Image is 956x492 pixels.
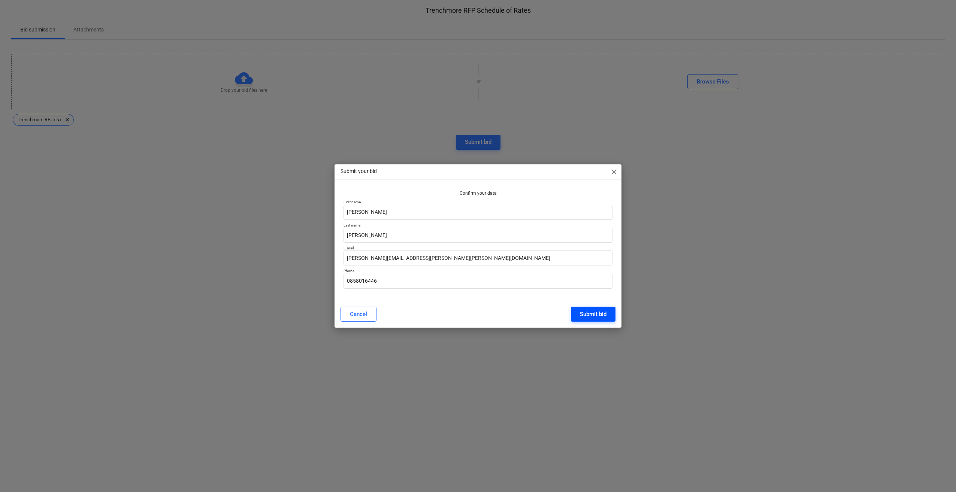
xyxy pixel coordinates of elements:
[344,200,612,204] p: First name
[344,190,612,197] p: Confirm your data
[344,223,612,228] p: Last name
[571,307,615,322] button: Submit bid
[344,246,612,250] p: E-mail
[350,309,367,319] div: Cancel
[609,167,618,176] span: close
[580,309,606,319] div: Submit bid
[341,167,377,175] p: Submit your bid
[341,307,376,322] button: Cancel
[344,268,612,273] p: Phone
